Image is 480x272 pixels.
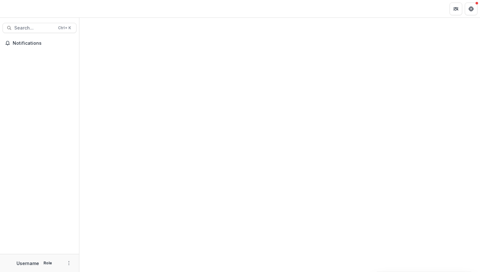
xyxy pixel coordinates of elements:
button: Notifications [3,38,77,48]
span: Search... [14,25,54,31]
div: Ctrl + K [57,24,72,31]
p: Role [42,260,54,266]
button: Get Help [465,3,477,15]
button: More [65,259,73,267]
span: Notifications [13,41,74,46]
button: Search... [3,23,77,33]
button: Partners [450,3,462,15]
p: Username [17,260,39,267]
